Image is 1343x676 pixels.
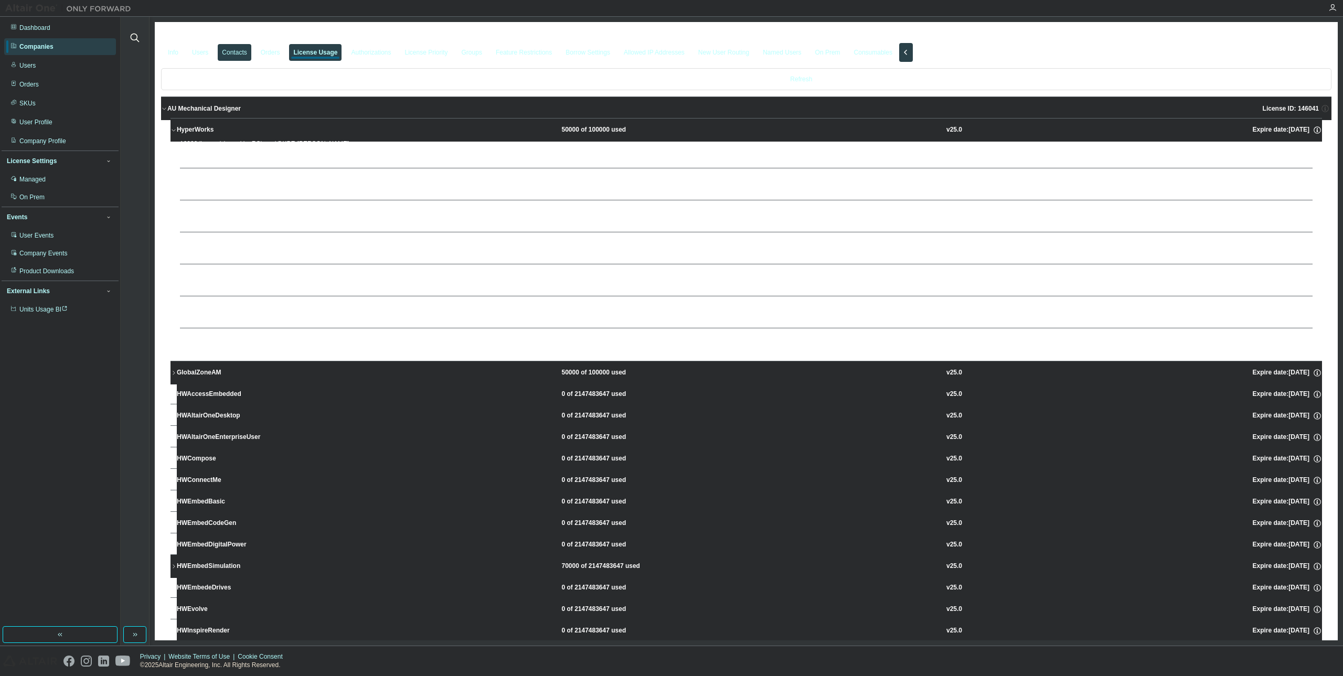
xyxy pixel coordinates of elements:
div: Info [168,48,178,57]
div: Share String: [PERSON_NAME]:KPE-LLIMA [180,220,1287,229]
div: HyperWorks [177,125,271,135]
div: Managed [19,175,46,184]
div: 0 of 2147483647 used [561,454,656,464]
div: 10000 license(s) used by [PERSON_NAME] [180,235,1287,244]
div: Cookie Consent [238,652,289,661]
div: Expire date: [DATE] [1252,497,1321,507]
div: Contacts [222,48,247,57]
div: v25.0 [946,454,962,464]
span: ENTRUST Solutions Group - 21767 [161,28,331,40]
div: Named Users [763,48,801,57]
div: Checkout: [DATE] 16:25 CDT [180,244,1287,252]
div: Dashboard [19,24,50,32]
div: Expire date: [DATE] [1252,454,1321,464]
div: HWEmbedeDrives [177,583,271,593]
div: On Prem [19,193,45,201]
div: Expire date: [DATE] [1252,433,1321,442]
img: facebook.svg [63,656,74,667]
div: v25.0 [946,540,962,550]
div: License Usage [293,48,337,57]
button: HWCompose0 of 2147483647 usedv25.0Expire date:[DATE] [177,447,1322,470]
div: Expire date: [DATE] [1252,540,1321,550]
div: License Priority [405,48,448,57]
div: 0 of 2147483647 used [561,519,656,528]
div: Checkout: [DATE] 16:25 CDT [180,212,1287,220]
div: Events [7,213,27,221]
div: Checkout: [DATE] 14:31 CDT [180,148,1287,156]
button: HWInspireRender0 of 2147483647 usedv25.0Expire date:[DATE] [177,619,1322,642]
div: Expire date: [DATE] [1252,583,1321,593]
div: Product Downloads [19,267,74,275]
div: Companies [19,42,54,51]
div: 0 of 2147483647 used [561,497,656,507]
button: HWConnectMe0 of 2147483647 usedv25.0Expire date:[DATE] [177,469,1322,492]
div: New User Routing [698,48,749,57]
img: altair_logo.svg [3,656,57,667]
div: Expire date: [DATE] [1252,390,1321,399]
div: 10000 license(s) used by [PERSON_NAME] [180,203,1287,212]
div: 0 of 2147483647 used [561,411,656,421]
button: HyperWorks50000 of 100000 usedv25.0Expire date:[DATE] [170,119,1322,142]
div: v25.0 [946,411,962,421]
div: Checkout: [DATE] 16:41 CDT [180,308,1287,316]
div: Company Events [19,249,67,257]
div: HWConnectMe [177,476,271,485]
button: HWEmbedDigitalPower0 of 2147483647 usedv25.0Expire date:[DATE] [177,533,1322,556]
div: 0 of 2147483647 used [561,390,656,399]
div: Checkout: [DATE] 16:41 CDT [180,276,1287,284]
div: 50000 of 100000 used [561,368,656,378]
div: HWAltairOneDesktop [177,411,271,421]
button: HWEmbedBasic0 of 2147483647 usedv25.0Expire date:[DATE] [177,490,1322,513]
div: Expire date: [DATE] [1252,519,1321,528]
div: Borrow Settings [566,48,610,57]
button: HWEvolve0 of 2147483647 usedv25.0Expire date:[DATE] [177,598,1322,621]
div: 10000 license(s) used by DRiley@KPE-DRILEY [180,331,1287,340]
div: 0 of 2147483647 used [561,605,656,614]
div: Expire date: [DATE] [1252,476,1321,485]
div: Users [192,48,208,57]
img: Altair One [5,3,136,14]
div: 10000 license(s) used by RSimard@KPE-[PERSON_NAME] [180,140,1287,148]
div: 50000 of 100000 used [561,125,656,135]
img: linkedin.svg [98,656,109,667]
div: Authorizations [351,48,391,57]
div: 10000 license(s) used by KestrelPowerEngineer@KestrelPowerEng [180,267,1287,276]
div: v25.0 [946,497,962,507]
div: Company Profile [19,137,66,145]
div: v25.0 [946,583,962,593]
div: v25.0 [946,605,962,614]
div: 0 of 2147483647 used [561,433,656,442]
div: HWAccessEmbedded [177,390,271,399]
div: v25.0 [946,368,962,378]
div: 10000 license(s) used by [PERSON_NAME] [180,171,1287,180]
div: Orders [261,48,280,57]
div: HWEmbedSimulation [177,562,271,571]
div: SKUs [19,99,36,108]
div: v25.0 [946,476,962,485]
div: Orders [19,80,39,89]
div: Consumables [854,48,892,57]
div: v25.0 [946,390,962,399]
div: License Settings [7,157,57,165]
div: 0 of 2147483647 used [561,476,656,485]
button: HWAltairOneDesktop0 of 2147483647 usedv25.0Expire date:[DATE] [177,404,1322,427]
div: Feature Restrictions [496,48,552,57]
div: External Links [7,287,50,295]
div: Share String: RSimard:KPE-[PERSON_NAME] [180,156,1287,165]
p: © 2025 Altair Engineering, Inc. All Rights Reserved. [140,661,289,670]
div: Groups [462,48,482,57]
button: GlobalZoneAM50000 of 100000 usedv25.0Expire date:[DATE] [170,361,1322,384]
div: HWAltairOneEnterpriseUser [177,433,271,442]
div: v25.0 [946,562,962,571]
div: User Events [19,231,54,240]
div: On Prem [815,48,840,57]
div: v25.0 [946,626,962,636]
div: HWInspireRender [177,626,271,636]
div: Expire date: [DATE] [1252,411,1321,421]
button: HWAltairOneEnterpriseUser0 of 2147483647 usedv25.0Expire date:[DATE] [177,426,1322,449]
div: Checkout: [DATE] 16:43 CDT [180,340,1287,348]
button: HWEmbedeDrives0 of 2147483647 usedv25.0Expire date:[DATE] [177,576,1322,599]
div: AU Mechanical Designer [167,104,241,113]
div: 0 of 2147483647 used [561,583,656,593]
div: Expire date: [DATE] [1252,626,1321,636]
